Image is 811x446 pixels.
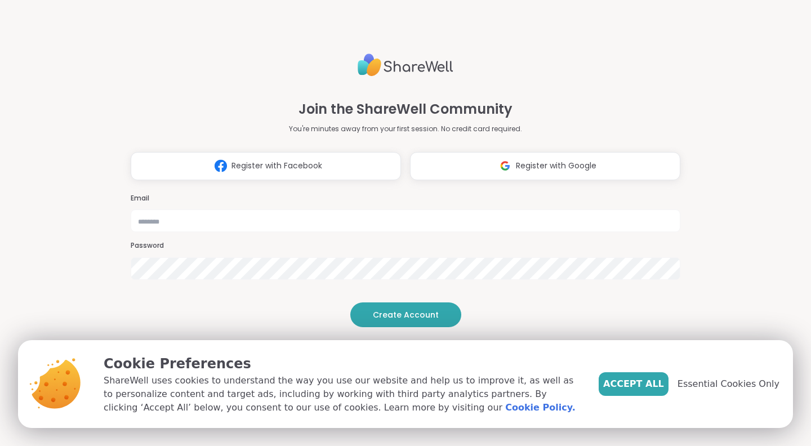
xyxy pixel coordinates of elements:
h1: Join the ShareWell Community [298,99,513,119]
span: Accept All [603,377,664,391]
button: Register with Facebook [131,152,401,180]
a: Cookie Policy. [505,401,575,414]
span: Create Account [373,309,439,320]
p: ShareWell uses cookies to understand the way you use our website and help us to improve it, as we... [104,374,581,414]
img: ShareWell Logo [358,49,453,81]
span: Register with Facebook [231,160,322,172]
button: Create Account [350,302,461,327]
img: ShareWell Logomark [210,155,231,176]
p: Cookie Preferences [104,354,581,374]
button: Accept All [599,372,669,396]
button: Register with Google [410,152,680,180]
span: Register with Google [516,160,596,172]
span: Essential Cookies Only [678,377,779,391]
p: You're minutes away from your first session. No credit card required. [289,124,522,134]
h3: Email [131,194,680,203]
span: or [388,336,423,347]
h3: Password [131,241,680,251]
img: ShareWell Logomark [494,155,516,176]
